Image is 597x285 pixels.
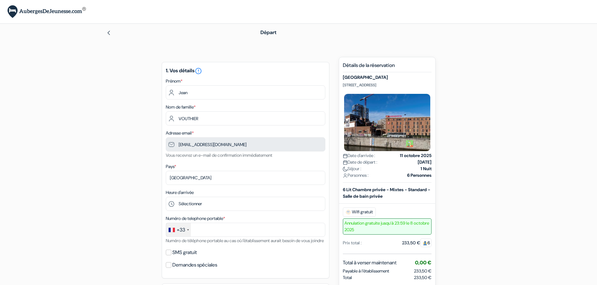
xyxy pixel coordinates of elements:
[166,163,176,170] label: Pays
[166,67,325,75] h5: 1. Vos détails
[415,259,432,266] span: 0,00 €
[343,268,389,274] span: Payable à l’établissement
[418,159,432,165] strong: [DATE]
[343,83,432,88] p: [STREET_ADDRESS]
[166,85,325,99] input: Entrez votre prénom
[343,240,362,246] div: Prix total :
[195,67,202,75] i: error_outline
[420,238,432,247] span: 6
[414,268,432,274] span: 233,50 €
[343,187,430,199] b: 6 Lit Chambre privée - Mixtes - Standard - Salle de bain privée
[166,238,324,243] small: Numéro de téléphone portable au cas où l'établissement aurait besoin de vous joindre
[343,62,432,72] h5: Détails de la réservation
[343,159,377,165] span: Date de départ :
[343,75,432,80] h5: [GEOGRAPHIC_DATA]
[402,240,432,246] div: 233,50 €
[172,261,217,269] label: Demandes spéciales
[166,137,325,151] input: Entrer adresse e-mail
[343,154,348,158] img: calendar.svg
[166,111,325,125] input: Entrer le nom de famille
[407,172,432,179] strong: 6 Personnes
[400,152,432,159] strong: 11 octobre 2025
[343,165,361,172] span: Séjour :
[166,78,182,84] label: Prénom
[8,5,86,18] img: AubergesDeJeunesse.com
[172,248,197,257] label: SMS gratuit
[260,29,276,36] span: Départ
[166,152,272,158] small: Vous recevrez un e-mail de confirmation immédiatement
[343,274,352,281] span: Total
[343,172,369,179] span: Personnes :
[166,130,194,136] label: Adresse email
[343,173,348,178] img: user_icon.svg
[166,215,225,222] label: Numéro de telephone portable
[343,167,348,171] img: moon.svg
[421,165,432,172] strong: 1 Nuit
[106,30,111,35] img: left_arrow.svg
[346,210,351,215] img: free_wifi.svg
[423,241,427,246] img: guest.svg
[166,189,194,196] label: Heure d'arrivée
[177,226,185,234] div: +33
[343,207,376,217] span: Wifi gratuit
[414,274,432,281] span: 233,50 €
[166,223,191,237] div: France: +33
[166,104,196,110] label: Nom de famille
[343,160,348,165] img: calendar.svg
[343,218,432,235] span: Annulation gratuite jusqu’à 23:59 le 8 octobre 2025
[343,259,396,267] span: Total à verser maintenant
[195,67,202,74] a: error_outline
[343,152,375,159] span: Date d'arrivée :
